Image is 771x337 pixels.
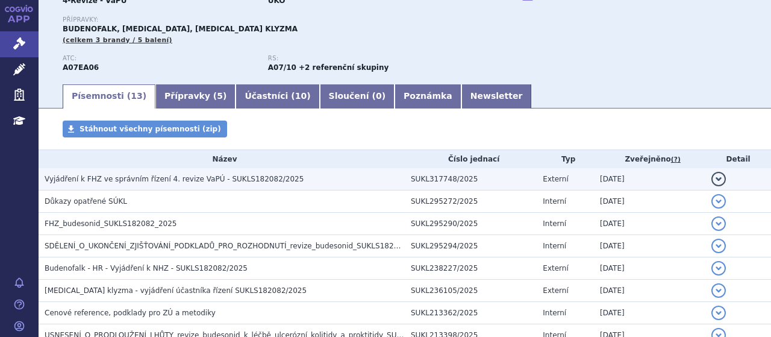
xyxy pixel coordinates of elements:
td: SUKL213362/2025 [405,302,537,324]
td: SUKL236105/2025 [405,280,537,302]
span: Interní [543,219,566,228]
th: Detail [705,150,771,168]
a: Poznámka [395,84,461,109]
th: Číslo jednací [405,150,537,168]
span: Důkazy opatřené SÚKL [45,197,127,206]
span: SDĚLENÍ_O_UKONČENÍ_ZJIŠŤOVÁNÍ_PODKLADŮ_PRO_ROZHODNUTÍ_revize_budesonid_SUKLS182082_2025 [45,242,429,250]
td: [DATE] [594,302,705,324]
span: Vyjádření k FHZ ve správním řízení 4. revize VaPÚ - SUKLS182082/2025 [45,175,304,183]
span: (celkem 3 brandy / 5 balení) [63,36,172,44]
td: SUKL295294/2025 [405,235,537,257]
strong: budesonid pro terapii ulcerózní kolitidy [268,63,296,72]
button: detail [711,261,726,276]
td: [DATE] [594,191,705,213]
a: Písemnosti (13) [63,84,155,109]
a: Sloučení (0) [320,84,395,109]
span: 5 [217,91,223,101]
span: Externí [543,264,568,272]
button: detail [711,194,726,209]
th: Typ [537,150,594,168]
td: [DATE] [594,213,705,235]
td: [DATE] [594,168,705,191]
span: BUDENOFALK, [MEDICAL_DATA], [MEDICAL_DATA] KLYZMA [63,25,298,33]
td: SUKL295272/2025 [405,191,537,213]
span: FHZ_budesonid_SUKLS182082_2025 [45,219,176,228]
span: Entocort klyzma - vyjádření účastníka řízení SUKLS182082/2025 [45,286,307,295]
span: Interní [543,242,566,250]
span: Externí [543,286,568,295]
th: Název [39,150,405,168]
a: Newsletter [461,84,532,109]
p: RS: [268,55,461,62]
button: detail [711,283,726,298]
button: detail [711,306,726,320]
span: 0 [376,91,382,101]
span: Cenové reference, podklady pro ZÚ a metodiky [45,309,216,317]
strong: BUDESONID [63,63,99,72]
span: Interní [543,309,566,317]
span: 10 [295,91,307,101]
abbr: (?) [671,156,681,164]
p: Přípravky: [63,16,473,24]
a: Přípravky (5) [155,84,236,109]
td: SUKL317748/2025 [405,168,537,191]
span: Budenofalk - HR - Vyjádření k NHZ - SUKLS182082/2025 [45,264,248,272]
td: [DATE] [594,280,705,302]
td: SUKL295290/2025 [405,213,537,235]
td: [DATE] [594,235,705,257]
td: SUKL238227/2025 [405,257,537,280]
a: Stáhnout všechny písemnosti (zip) [63,121,227,137]
button: detail [711,239,726,253]
span: Externí [543,175,568,183]
button: detail [711,172,726,186]
th: Zveřejněno [594,150,705,168]
span: Interní [543,197,566,206]
strong: +2 referenční skupiny [299,63,389,72]
span: 13 [131,91,142,101]
button: detail [711,216,726,231]
td: [DATE] [594,257,705,280]
span: Stáhnout všechny písemnosti (zip) [80,125,221,133]
a: Účastníci (10) [236,84,319,109]
p: ATC: [63,55,256,62]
